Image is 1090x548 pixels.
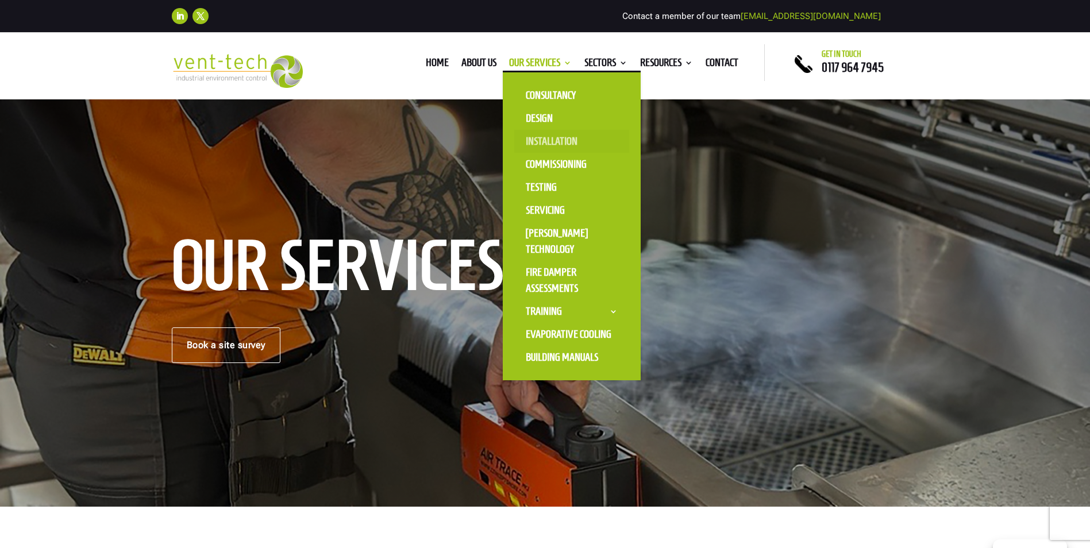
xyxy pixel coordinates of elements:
span: Get in touch [822,49,861,59]
a: Home [426,59,449,71]
a: Building Manuals [514,346,629,369]
a: Training [514,300,629,323]
a: Our Services [509,59,572,71]
img: 2023-09-27T08_35_16.549ZVENT-TECH---Clear-background [172,54,303,88]
a: Design [514,107,629,130]
a: Follow on X [192,8,209,24]
a: Book a site survey [172,327,280,363]
a: 0117 964 7945 [822,60,884,74]
a: Sectors [584,59,627,71]
a: [EMAIL_ADDRESS][DOMAIN_NAME] [741,11,881,21]
a: Commissioning [514,153,629,176]
a: Consultancy [514,84,629,107]
a: Installation [514,130,629,153]
a: [PERSON_NAME] Technology [514,222,629,261]
a: Testing [514,176,629,199]
h1: Our Services [172,238,545,299]
a: About us [461,59,496,71]
a: Servicing [514,199,629,222]
a: Resources [640,59,693,71]
a: Follow on LinkedIn [172,8,188,24]
a: Contact [706,59,738,71]
a: Fire Damper Assessments [514,261,629,300]
a: Evaporative Cooling [514,323,629,346]
span: Contact a member of our team [622,11,881,21]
